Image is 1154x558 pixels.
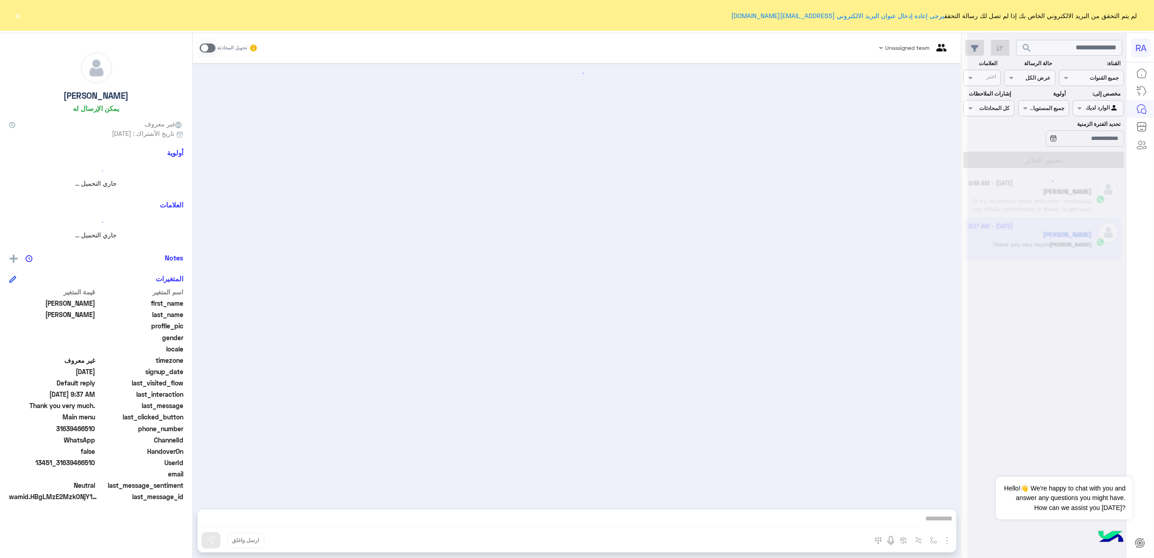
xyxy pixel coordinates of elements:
span: قيمة المتغير [9,287,96,297]
h6: المتغيرات [156,274,183,283]
a: يرجى إعادة إدخال عنوان البريد الالكتروني [EMAIL_ADDRESS][DOMAIN_NAME] [732,12,945,19]
span: غير معروف [144,119,183,129]
div: اختر [986,72,997,83]
span: null [9,333,96,342]
button: ارسل واغلق [227,533,264,548]
span: HandoverOn [97,447,184,456]
span: last_message_sentiment [97,481,184,490]
span: last_message_id [101,492,183,501]
h6: العلامات [9,201,183,209]
div: loading... [199,65,956,81]
img: teams.png [933,44,950,59]
span: Anwar Maharban [9,310,96,319]
img: defaultAdmin.png [81,53,112,83]
button: تطبيق الفلاتر [963,152,1124,168]
span: null [9,344,96,354]
span: UserId [97,458,184,467]
span: تاريخ الأشتراك : [DATE] [112,129,174,138]
div: loading... [1039,173,1054,189]
h6: أولوية [167,149,183,157]
span: 13451_31639466510 [9,458,96,467]
div: loading... [11,163,181,178]
span: first_name [97,298,184,308]
span: profile_pic [97,321,184,331]
span: email [97,469,184,479]
div: loading... [11,214,181,230]
span: phone_number [97,424,184,433]
span: last_clicked_button [97,412,184,422]
span: ChannelId [97,435,184,445]
span: Hello!👋 We're happy to chat with you and answer any questions you might have. How can we assist y... [996,477,1132,520]
span: 0 [9,481,96,490]
h6: يمكن الإرسال له [73,104,120,112]
button: × [14,11,23,20]
img: notes [25,255,33,262]
span: timezone [97,356,184,365]
label: إشارات الملاحظات [964,90,1011,98]
span: wamid.HBgLMzE2Mzk0NjY1MTAVAgASGBQzQkUwNkVCQUNBNDAyMTM0ODk4NgA= [9,492,100,501]
h5: [PERSON_NAME] [64,91,129,101]
span: 2 [9,435,96,445]
span: 31639466510 [9,424,96,433]
span: Unassigned team [886,44,930,51]
img: hulul-logo.png [1095,522,1127,553]
span: locale [97,344,184,354]
span: Default reply [9,378,96,388]
span: 2025-06-14T20:58:51.741Z [9,367,96,376]
span: null [9,469,96,479]
label: العلامات [964,59,997,67]
span: Mohammed [9,298,96,308]
span: Main menu [9,412,96,422]
span: false [9,447,96,456]
span: last_name [97,310,184,319]
small: تحويل المحادثة [217,44,247,52]
span: غير معروف [9,356,96,365]
span: اسم المتغير [97,287,184,297]
span: لم يتم التحقق من البريد الالكتروني الخاص بك إذا لم تصل لك رسالة التحقق [732,11,1137,20]
span: جاري التحميل ... [76,231,117,239]
span: signup_date [97,367,184,376]
img: add [10,255,18,263]
div: RA [1131,38,1151,58]
span: last_message [97,401,184,410]
span: last_interaction [97,390,184,399]
span: 2025-10-09T06:37:47.413Z [9,390,96,399]
h6: Notes [165,254,183,262]
span: gender [97,333,184,342]
span: Thank you very much. [9,401,96,410]
span: جاري التحميل ... [76,179,117,187]
span: last_visited_flow [97,378,184,388]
